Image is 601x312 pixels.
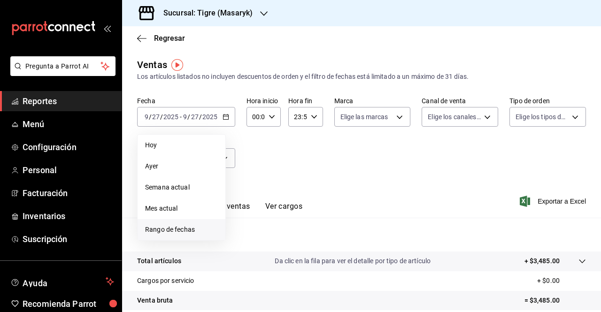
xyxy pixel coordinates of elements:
[23,118,114,130] span: Menú
[187,113,190,121] span: /
[137,98,235,104] label: Fecha
[334,98,411,104] label: Marca
[275,256,431,266] p: Da clic en la fila para ver el detalle por tipo de artículo
[152,113,160,121] input: --
[10,56,116,76] button: Pregunta a Parrot AI
[144,113,149,121] input: --
[340,112,388,122] span: Elige las marcas
[163,113,179,121] input: ----
[422,98,498,104] label: Canal de venta
[23,187,114,199] span: Facturación
[524,256,560,266] p: + $3,485.00
[152,202,302,218] div: navigation tabs
[25,61,101,71] span: Pregunta a Parrot AI
[154,34,185,43] span: Regresar
[137,58,167,72] div: Ventas
[145,204,218,213] span: Mes actual
[137,34,185,43] button: Regresar
[247,98,281,104] label: Hora inicio
[288,98,323,104] label: Hora fin
[516,112,569,122] span: Elige los tipos de orden
[156,8,253,19] h3: Sucursal: Tigre (Masaryk)
[137,296,173,305] p: Venta bruta
[191,113,199,121] input: --
[23,164,114,176] span: Personal
[103,24,111,32] button: open_drawer_menu
[180,113,182,121] span: -
[23,276,102,287] span: Ayuda
[145,183,218,192] span: Semana actual
[137,72,586,82] div: Los artículos listados no incluyen descuentos de orden y el filtro de fechas está limitado a un m...
[145,225,218,235] span: Rango de fechas
[213,202,250,218] button: Ver ventas
[509,98,586,104] label: Tipo de orden
[428,112,481,122] span: Elige los canales de venta
[137,256,181,266] p: Total artículos
[23,141,114,153] span: Configuración
[202,113,218,121] input: ----
[183,113,187,121] input: --
[145,140,218,150] span: Hoy
[23,233,114,245] span: Suscripción
[522,196,586,207] button: Exportar a Excel
[7,68,116,78] a: Pregunta a Parrot AI
[23,297,114,310] span: Recomienda Parrot
[199,113,202,121] span: /
[171,59,183,71] img: Tooltip marker
[265,202,303,218] button: Ver cargos
[137,229,586,240] p: Resumen
[160,113,163,121] span: /
[23,210,114,222] span: Inventarios
[537,276,586,286] p: + $0.00
[137,276,194,286] p: Cargos por servicio
[149,113,152,121] span: /
[524,296,586,305] p: = $3,485.00
[23,95,114,107] span: Reportes
[145,161,218,171] span: Ayer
